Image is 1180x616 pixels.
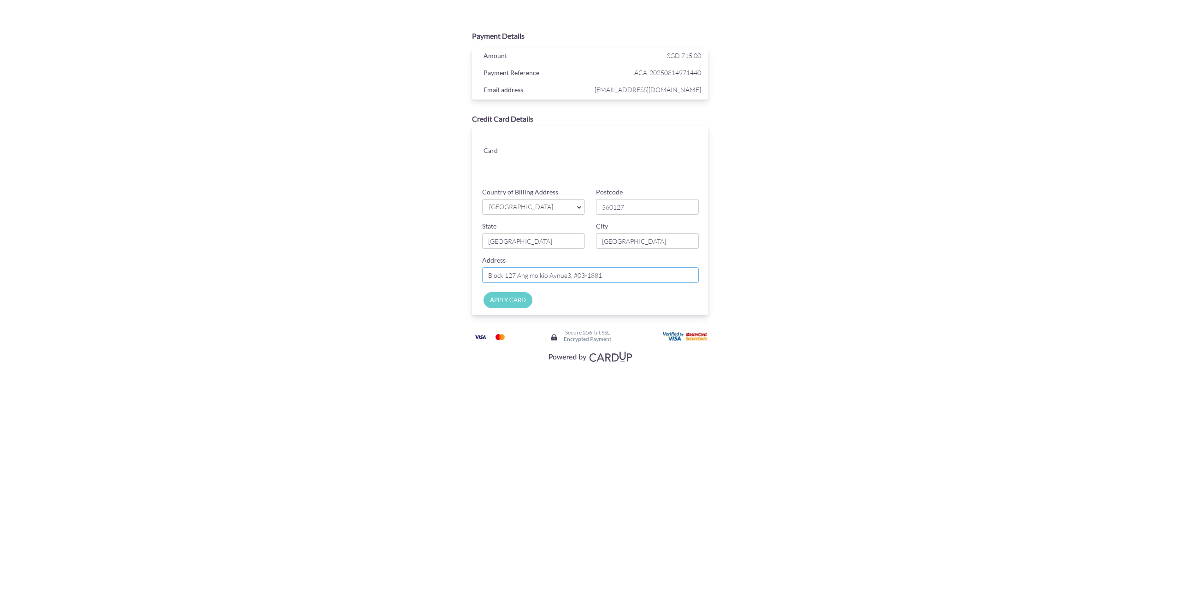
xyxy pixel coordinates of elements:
div: Amount [477,50,592,64]
img: Visa, Mastercard [544,348,636,365]
iframe: Secure card expiration date input frame [542,156,620,172]
iframe: Secure card number input frame [542,135,700,152]
label: Address [482,256,506,265]
label: City [596,222,608,231]
img: Secure lock [550,334,558,341]
a: [GEOGRAPHIC_DATA] [482,199,585,215]
label: Postcode [596,188,623,197]
img: User card [663,332,709,342]
img: Visa [471,331,490,343]
span: ACA-20250814971440 [592,67,701,78]
label: Country of Billing Address [482,188,558,197]
input: APPLY CARD [484,292,532,308]
iframe: Secure card security code input frame [621,156,699,172]
span: SGD 715.00 [667,52,701,59]
div: Payment Reference [477,67,592,81]
div: Card [477,145,534,158]
div: Payment Details [472,31,708,41]
label: State [482,222,496,231]
span: [EMAIL_ADDRESS][DOMAIN_NAME] [592,84,701,95]
h6: Secure 256-bit SSL Encrypted Payment [564,329,611,341]
img: Mastercard [491,331,509,343]
div: Credit Card Details [472,114,708,124]
div: Email address [477,84,592,98]
span: [GEOGRAPHIC_DATA] [488,202,570,212]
